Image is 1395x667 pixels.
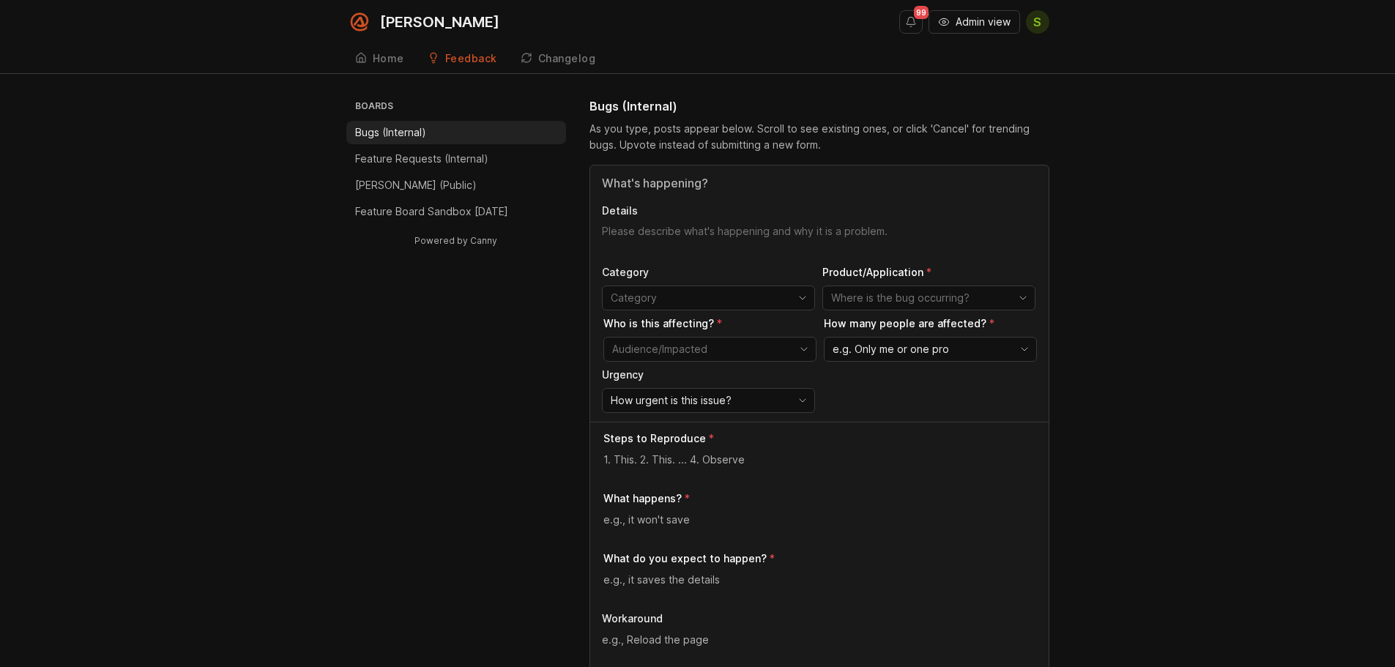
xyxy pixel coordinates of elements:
[603,316,816,331] p: Who is this affecting?
[602,368,815,382] p: Urgency
[346,9,373,35] img: Smith.ai logo
[412,232,499,249] a: Powered by Canny
[602,286,815,310] div: toggle menu
[352,97,566,118] h3: Boards
[589,121,1049,153] div: As you type, posts appear below. Scroll to see existing ones, or click 'Cancel' for trending bugs...
[602,174,1037,192] input: Title
[1026,10,1049,34] button: S
[602,611,1037,626] p: Workaround
[380,15,499,29] div: [PERSON_NAME]
[791,395,814,406] svg: toggle icon
[355,178,477,193] p: [PERSON_NAME] (Public)
[419,44,506,74] a: Feedback
[833,341,949,357] span: e.g. Only me or one pro
[445,53,497,64] div: Feedback
[589,97,677,115] h1: Bugs (Internal)
[822,286,1035,310] div: toggle menu
[612,341,791,357] input: Audience/Impacted
[824,337,1037,362] div: toggle menu
[956,15,1011,29] span: Admin view
[346,44,413,74] a: Home
[512,44,605,74] a: Changelog
[346,121,566,144] a: Bugs (Internal)
[1011,292,1035,304] svg: toggle icon
[792,343,816,355] svg: toggle icon
[603,491,682,506] p: What happens?
[914,6,929,19] span: 99
[791,292,814,304] svg: toggle icon
[602,224,1037,253] textarea: Details
[824,316,1037,331] p: How many people are affected?
[603,551,767,566] p: What do you expect to happen?
[346,174,566,197] a: [PERSON_NAME] (Public)
[822,265,1035,280] p: Product/Application
[603,337,816,362] div: toggle menu
[355,152,488,166] p: Feature Requests (Internal)
[611,392,732,409] span: How urgent is this issue?
[355,125,426,140] p: Bugs (Internal)
[831,290,1010,306] input: Where is the bug occurring?
[346,147,566,171] a: Feature Requests (Internal)
[602,204,1037,218] p: Details
[602,388,815,413] div: toggle menu
[1013,343,1036,355] svg: toggle icon
[929,10,1020,34] button: Admin view
[611,290,789,306] input: Category
[1033,13,1041,31] span: S
[602,265,815,280] p: Category
[346,200,566,223] a: Feature Board Sandbox [DATE]
[355,204,508,219] p: Feature Board Sandbox [DATE]
[899,10,923,34] button: Notifications
[373,53,404,64] div: Home
[603,431,706,446] p: Steps to Reproduce
[538,53,596,64] div: Changelog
